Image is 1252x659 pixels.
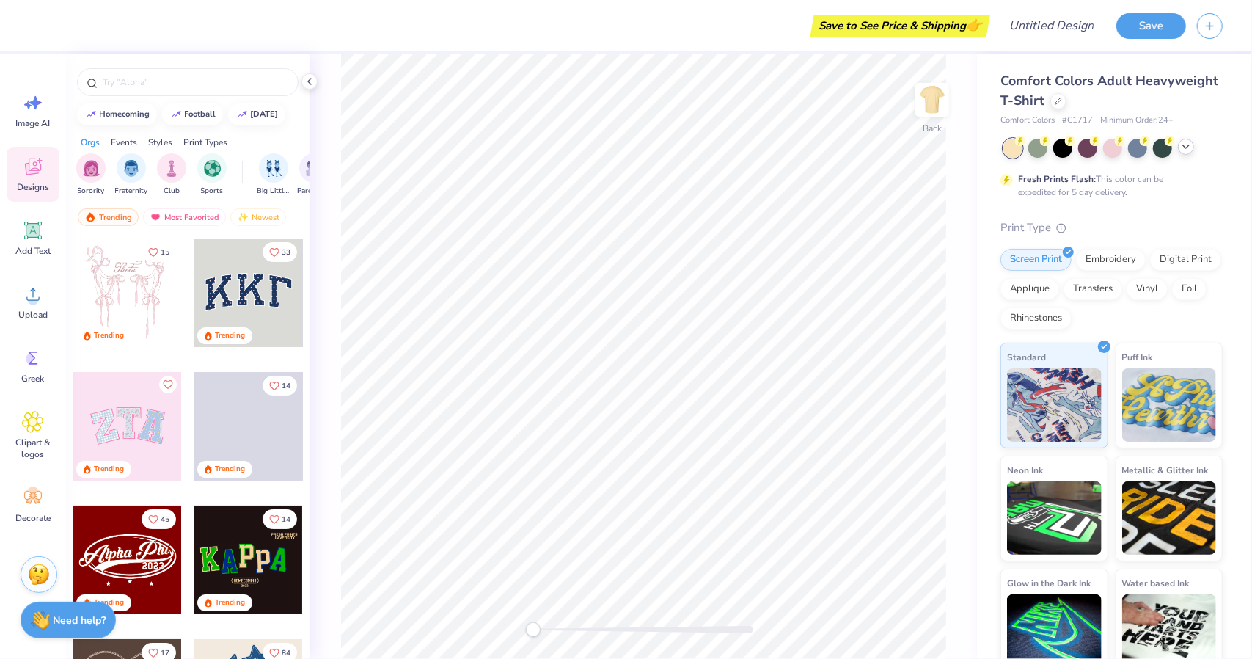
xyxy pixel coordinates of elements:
span: Big Little Reveal [257,186,290,197]
span: Image AI [16,117,51,129]
span: Water based Ink [1122,575,1190,591]
div: filter for Fraternity [115,153,148,197]
div: Styles [148,136,172,149]
button: Like [263,242,297,262]
button: football [162,103,223,125]
div: Trending [94,597,124,608]
button: filter button [115,153,148,197]
div: Print Type [1000,219,1223,236]
img: Back [918,85,947,114]
span: Fraternity [115,186,148,197]
span: Upload [18,309,48,321]
div: This color can be expedited for 5 day delivery. [1018,172,1198,199]
div: Foil [1172,278,1207,300]
div: halloween [251,110,279,118]
div: filter for Sports [197,153,227,197]
div: Most Favorited [143,208,226,226]
button: filter button [297,153,331,197]
div: Vinyl [1127,278,1168,300]
button: Like [263,509,297,529]
span: Comfort Colors Adult Heavyweight T-Shirt [1000,72,1218,109]
img: Sports Image [204,160,221,177]
button: Like [263,376,297,396]
button: filter button [257,153,290,197]
img: Parent's Weekend Image [306,160,323,177]
div: Embroidery [1076,249,1146,271]
img: most_fav.gif [150,212,161,222]
span: Glow in the Dark Ink [1007,575,1091,591]
img: Fraternity Image [123,160,139,177]
img: trend_line.gif [236,110,248,119]
span: Parent's Weekend [297,186,331,197]
input: Untitled Design [997,11,1105,40]
img: Neon Ink [1007,481,1102,555]
img: Metallic & Glitter Ink [1122,481,1217,555]
span: Sports [201,186,224,197]
div: Events [111,136,137,149]
div: filter for Parent's Weekend [297,153,331,197]
div: Trending [94,330,124,341]
span: Add Text [15,245,51,257]
img: trending.gif [84,212,96,222]
img: Big Little Reveal Image [266,160,282,177]
div: Print Types [183,136,227,149]
span: 33 [282,249,290,256]
span: 17 [161,649,169,657]
div: Trending [94,464,124,475]
button: Like [142,509,176,529]
span: Designs [17,181,49,193]
div: Newest [230,208,286,226]
button: homecoming [77,103,157,125]
span: Metallic & Glitter Ink [1122,462,1209,478]
span: Minimum Order: 24 + [1100,114,1174,127]
div: filter for Sorority [76,153,106,197]
button: [DATE] [228,103,285,125]
span: # C1717 [1062,114,1093,127]
div: Transfers [1064,278,1122,300]
span: Standard [1007,349,1046,365]
div: football [185,110,216,118]
span: 14 [282,382,290,390]
div: filter for Club [157,153,186,197]
button: Like [159,376,177,393]
img: Standard [1007,368,1102,442]
strong: Fresh Prints Flash: [1018,173,1096,185]
button: Save [1116,13,1186,39]
button: filter button [76,153,106,197]
span: Decorate [15,512,51,524]
div: Back [923,122,942,135]
img: Sorority Image [83,160,100,177]
div: Orgs [81,136,100,149]
div: Trending [215,597,245,608]
span: Comfort Colors [1000,114,1055,127]
span: 14 [282,516,290,523]
span: 👉 [966,16,982,34]
span: 15 [161,249,169,256]
div: Trending [78,208,139,226]
div: Screen Print [1000,249,1072,271]
span: 45 [161,516,169,523]
div: Digital Print [1150,249,1221,271]
div: filter for Big Little Reveal [257,153,290,197]
span: Sorority [78,186,105,197]
img: newest.gif [237,212,249,222]
div: homecoming [100,110,150,118]
img: trend_line.gif [170,110,182,119]
div: Save to See Price & Shipping [814,15,986,37]
div: Applique [1000,278,1059,300]
div: Accessibility label [526,622,541,637]
input: Try "Alpha" [101,75,289,90]
button: filter button [197,153,227,197]
span: Clipart & logos [9,437,57,460]
span: Puff Ink [1122,349,1153,365]
div: Trending [215,330,245,341]
div: Trending [215,464,245,475]
span: Greek [22,373,45,385]
button: Like [142,242,176,262]
img: trend_line.gif [85,110,97,119]
button: filter button [157,153,186,197]
div: Rhinestones [1000,307,1072,329]
strong: Need help? [54,614,106,627]
img: Club Image [164,160,180,177]
span: 84 [282,649,290,657]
